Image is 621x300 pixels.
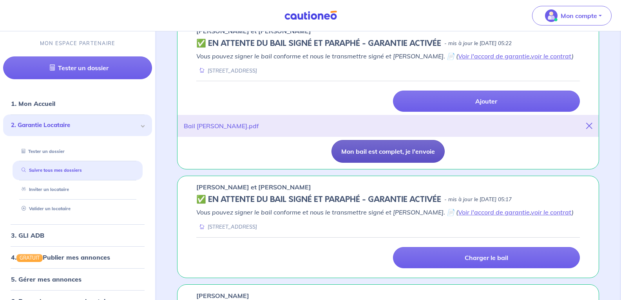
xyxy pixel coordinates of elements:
img: Cautioneo [281,11,340,20]
a: 1. Mon Accueil [11,100,55,107]
div: state: CONTRACT-SIGNED, Context: FINISHED,IS-GL-CAUTION [196,39,580,48]
p: - mis à jour le [DATE] 05:22 [444,40,512,47]
div: 4.GRATUITPublier mes annonces [3,249,152,265]
a: Valider un locataire [18,206,71,211]
h5: ✅️️️ EN ATTENTE DU BAIL SIGNÉ ET PARAPHÉ - GARANTIE ACTIVÉE [196,195,441,204]
p: [PERSON_NAME] et [PERSON_NAME] [196,182,311,192]
h5: ✅️️️ EN ATTENTE DU BAIL SIGNÉ ET PARAPHÉ - GARANTIE ACTIVÉE [196,39,441,48]
a: 5. Gérer mes annonces [11,275,81,283]
a: Tester un dossier [18,148,65,154]
a: Tester un dossier [3,56,152,79]
a: 3. GLI ADB [11,231,44,239]
a: voir le contrat [531,208,572,216]
div: state: CONTRACT-SIGNED, Context: FINISHED,IS-GL-CAUTION [196,195,580,204]
i: close-button-title [586,123,592,129]
p: - mis à jour le [DATE] 05:17 [444,196,512,204]
a: Charger le bail [393,247,580,268]
div: Valider un locataire [13,202,143,215]
a: Voir l'accord de garantie [458,208,530,216]
span: 2. Garantie Locataire [11,121,138,130]
div: Suivre tous mes dossiers [13,164,143,177]
a: Ajouter [393,91,580,112]
div: 5. Gérer mes annonces [3,271,152,287]
p: Ajouter [475,97,497,105]
p: Charger le bail [465,254,508,262]
p: MON ESPACE PARTENAIRE [40,40,116,47]
div: Bail [PERSON_NAME].pdf [184,121,259,131]
a: Inviter un locataire [18,187,69,192]
p: Mon compte [561,11,597,20]
div: 1. Mon Accueil [3,96,152,111]
a: voir le contrat [531,52,572,60]
img: illu_account_valid_menu.svg [545,9,558,22]
div: [STREET_ADDRESS] [196,223,257,231]
div: Inviter un locataire [13,183,143,196]
em: Vous pouvez signer le bail conforme et nous le transmettre signé et [PERSON_NAME]. 📄 ( , ) [196,52,574,60]
button: Mon bail est complet, je l'envoie [331,140,445,163]
a: Voir l'accord de garantie [458,52,530,60]
div: [STREET_ADDRESS] [196,67,257,75]
button: illu_account_valid_menu.svgMon compte [532,6,612,25]
div: Tester un dossier [13,145,143,158]
em: Vous pouvez signer le bail conforme et nous le transmettre signé et [PERSON_NAME]. 📄 ( , ) [196,208,574,216]
div: 2. Garantie Locataire [3,115,152,136]
a: Suivre tous mes dossiers [18,167,82,173]
a: 4.GRATUITPublier mes annonces [11,253,110,261]
div: 3. GLI ADB [3,227,152,243]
